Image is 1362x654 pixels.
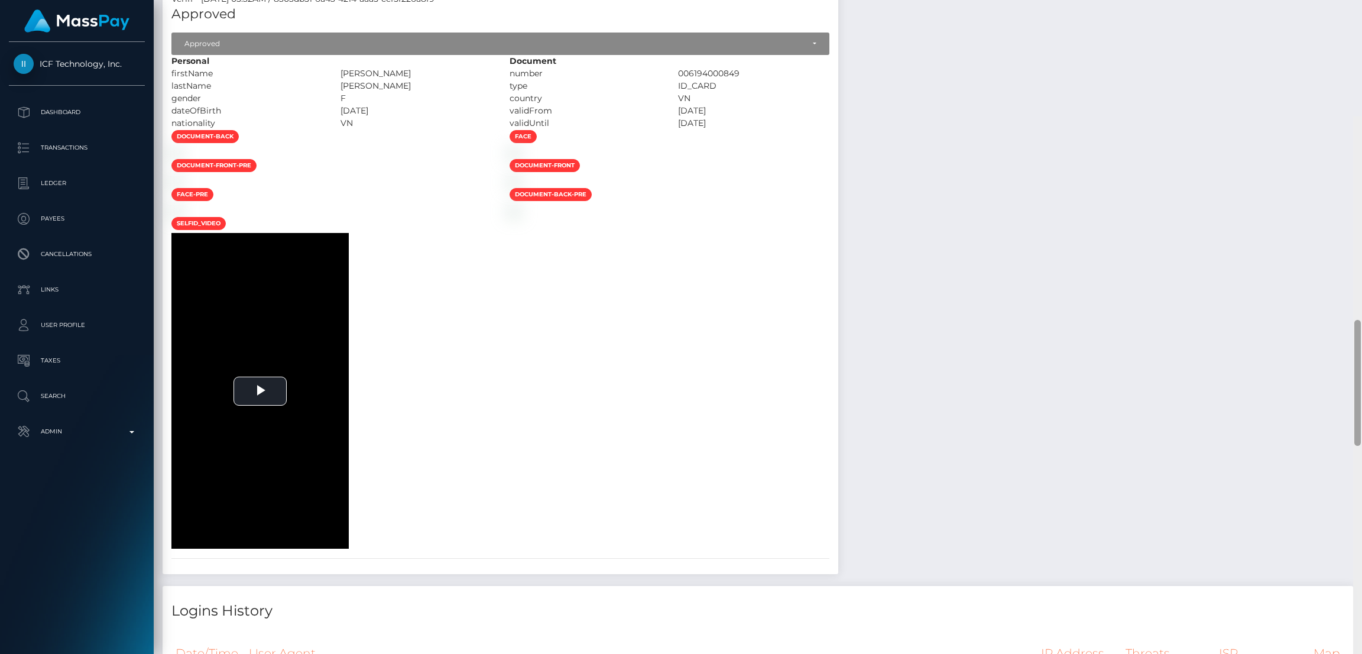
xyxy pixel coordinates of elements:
[669,67,838,80] div: 006194000849
[171,56,209,66] strong: Personal
[163,117,332,129] div: nationality
[9,275,145,305] a: Links
[669,80,838,92] div: ID_CARD
[9,346,145,375] a: Taxes
[510,56,556,66] strong: Document
[14,210,140,228] p: Payees
[501,80,670,92] div: type
[501,117,670,129] div: validUntil
[163,92,332,105] div: gender
[171,148,181,158] img: fe9440b8-ded2-42d8-9731-e8a10d60fa35
[171,206,181,216] img: db1fc727-4248-446b-ab28-e0e3c3559aee
[332,80,501,92] div: [PERSON_NAME]
[669,105,838,117] div: [DATE]
[14,245,140,263] p: Cancellations
[14,316,140,334] p: User Profile
[332,92,501,105] div: F
[332,117,501,129] div: VN
[501,67,670,80] div: number
[510,159,580,172] span: document-front
[171,188,213,201] span: face-pre
[14,103,140,121] p: Dashboard
[171,5,829,24] h5: Approved
[171,177,181,187] img: f3cf5f3d-1aec-4445-8d86-97b92a37f28a
[171,233,349,548] div: Video Player
[14,423,140,441] p: Admin
[163,67,332,80] div: firstName
[9,204,145,234] a: Payees
[332,105,501,117] div: [DATE]
[510,188,592,201] span: document-back-pre
[9,381,145,411] a: Search
[669,117,838,129] div: [DATE]
[9,59,145,69] span: ICF Technology, Inc.
[171,217,226,230] span: selfid_video
[332,67,501,80] div: [PERSON_NAME]
[14,174,140,192] p: Ledger
[14,352,140,370] p: Taxes
[510,148,519,158] img: 9cafa908-b194-4d9f-8c51-76544e842e5f
[171,601,1344,621] h4: Logins History
[163,80,332,92] div: lastName
[501,105,670,117] div: validFrom
[510,177,519,187] img: 86a86756-3715-4464-912b-b60c92ad2246
[510,130,537,143] span: face
[9,169,145,198] a: Ledger
[171,33,829,55] button: Approved
[14,281,140,299] p: Links
[501,92,670,105] div: country
[184,39,803,48] div: Approved
[9,310,145,340] a: User Profile
[234,377,287,406] button: Play Video
[9,98,145,127] a: Dashboard
[14,54,34,74] img: ICF Technology, Inc.
[14,139,140,157] p: Transactions
[163,105,332,117] div: dateOfBirth
[171,130,239,143] span: document-back
[510,206,519,216] img: 43ae1635-3a98-4d06-8207-6b91f2615378
[9,133,145,163] a: Transactions
[171,159,257,172] span: document-front-pre
[9,417,145,446] a: Admin
[24,9,129,33] img: MassPay Logo
[9,239,145,269] a: Cancellations
[14,387,140,405] p: Search
[669,92,838,105] div: VN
